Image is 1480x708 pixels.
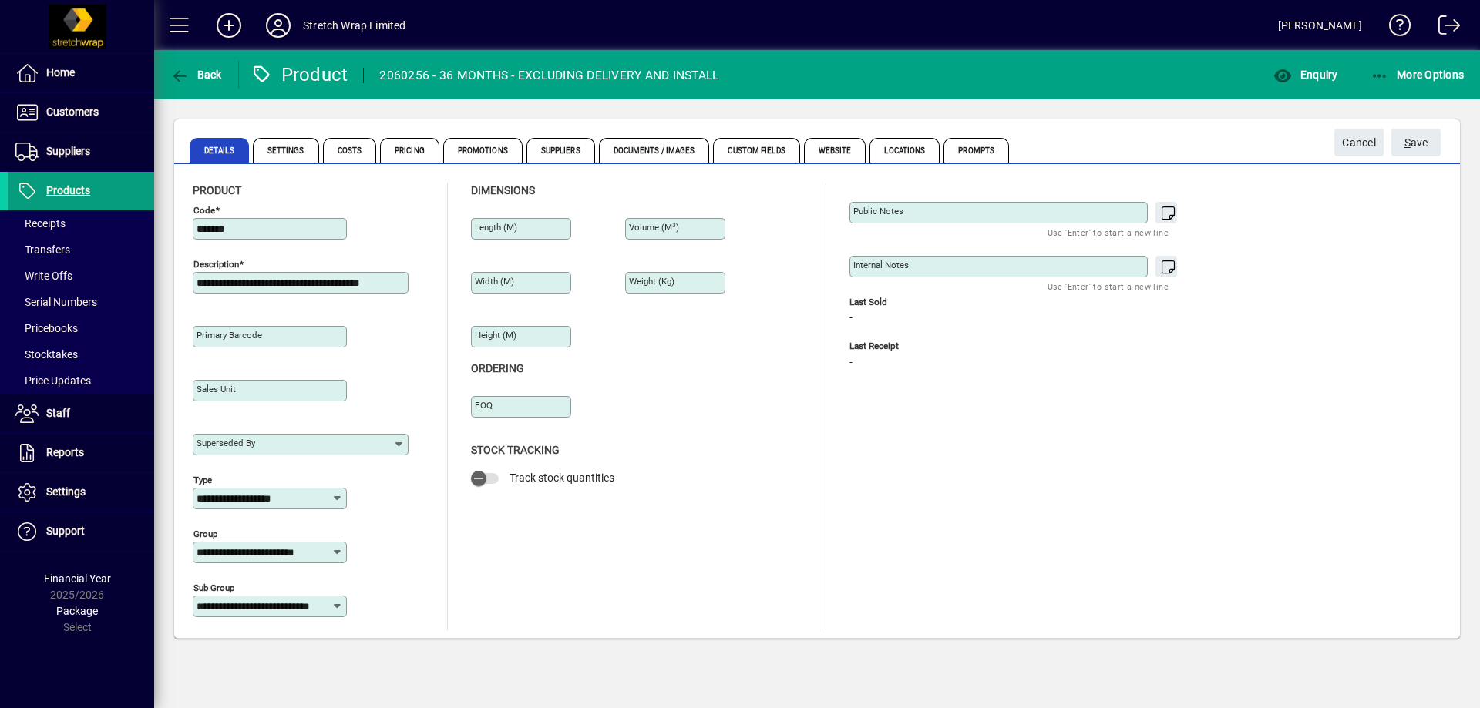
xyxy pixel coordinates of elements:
a: Suppliers [8,133,154,171]
span: Reports [46,446,84,458]
span: Home [46,66,75,79]
button: Profile [254,12,303,39]
span: Stocktakes [15,348,78,361]
mat-label: Description [193,259,239,270]
mat-label: Weight (Kg) [629,276,674,287]
span: Pricing [380,138,439,163]
button: Enquiry [1270,61,1341,89]
sup: 3 [672,221,676,229]
a: Serial Numbers [8,289,154,315]
mat-label: Height (m) [475,330,516,341]
a: Stocktakes [8,341,154,367]
span: Settings [46,485,86,498]
span: Staff [46,407,70,419]
span: Costs [323,138,377,163]
span: Dimensions [471,184,535,196]
span: Products [46,184,90,196]
span: Receipts [15,217,66,230]
a: Settings [8,473,154,512]
mat-label: Length (m) [475,222,517,233]
mat-label: Code [193,205,215,216]
button: More Options [1367,61,1468,89]
mat-label: Width (m) [475,276,514,287]
span: Last Sold [849,297,1081,307]
span: Cancel [1342,130,1376,156]
span: Prompts [943,138,1009,163]
span: S [1404,136,1411,149]
span: Support [46,525,85,537]
a: Support [8,512,154,551]
mat-label: Primary barcode [197,330,262,341]
span: Promotions [443,138,523,163]
mat-label: Sub group [193,582,234,593]
span: Transfers [15,243,70,256]
mat-label: Type [193,475,212,485]
button: Back [166,61,226,89]
a: Staff [8,394,154,433]
span: Last Receipt [849,341,1081,351]
a: Knowledge Base [1377,3,1411,53]
span: Documents / Images [599,138,710,163]
a: Reports [8,434,154,472]
mat-hint: Use 'Enter' to start a new line [1048,223,1169,241]
div: Product [251,62,348,87]
mat-hint: Use 'Enter' to start a new line [1048,277,1169,295]
span: - [849,312,853,324]
a: Write Offs [8,263,154,289]
span: Write Offs [15,270,72,282]
a: Receipts [8,210,154,237]
span: ave [1404,130,1428,156]
a: Price Updates [8,367,154,394]
a: Customers [8,93,154,132]
div: 2060256 - 36 MONTHS - EXCLUDING DELIVERY AND INSTALL [379,63,718,88]
span: Product [193,184,241,196]
span: Back [170,69,222,81]
span: Customers [46,106,99,118]
span: Suppliers [46,145,90,157]
span: Track stock quantities [510,471,614,484]
span: Pricebooks [15,322,78,334]
button: Save [1391,129,1441,156]
span: Custom Fields [713,138,799,163]
span: Settings [253,138,319,163]
button: Cancel [1334,129,1384,156]
span: Serial Numbers [15,296,97,308]
mat-label: Superseded by [197,438,255,448]
mat-label: Volume (m ) [629,222,679,233]
span: Stock Tracking [471,444,560,456]
span: Package [56,605,98,617]
mat-label: Internal Notes [853,260,909,270]
a: Home [8,54,154,92]
span: Enquiry [1273,69,1337,81]
span: Locations [869,138,940,163]
a: Transfers [8,237,154,263]
span: Suppliers [526,138,595,163]
a: Pricebooks [8,315,154,341]
mat-label: Public Notes [853,206,903,216]
button: Add [204,12,254,39]
a: Logout [1427,3,1461,53]
span: More Options [1371,69,1465,81]
span: Details [190,138,249,163]
mat-label: Sales unit [197,384,236,394]
span: - [849,357,853,369]
mat-label: Group [193,528,217,539]
span: Website [804,138,866,163]
mat-label: EOQ [475,400,493,411]
span: Price Updates [15,374,91,387]
div: Stretch Wrap Limited [303,13,406,38]
app-page-header-button: Back [154,61,239,89]
span: Financial Year [44,572,111,585]
div: [PERSON_NAME] [1278,13,1362,38]
span: Ordering [471,362,524,374]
